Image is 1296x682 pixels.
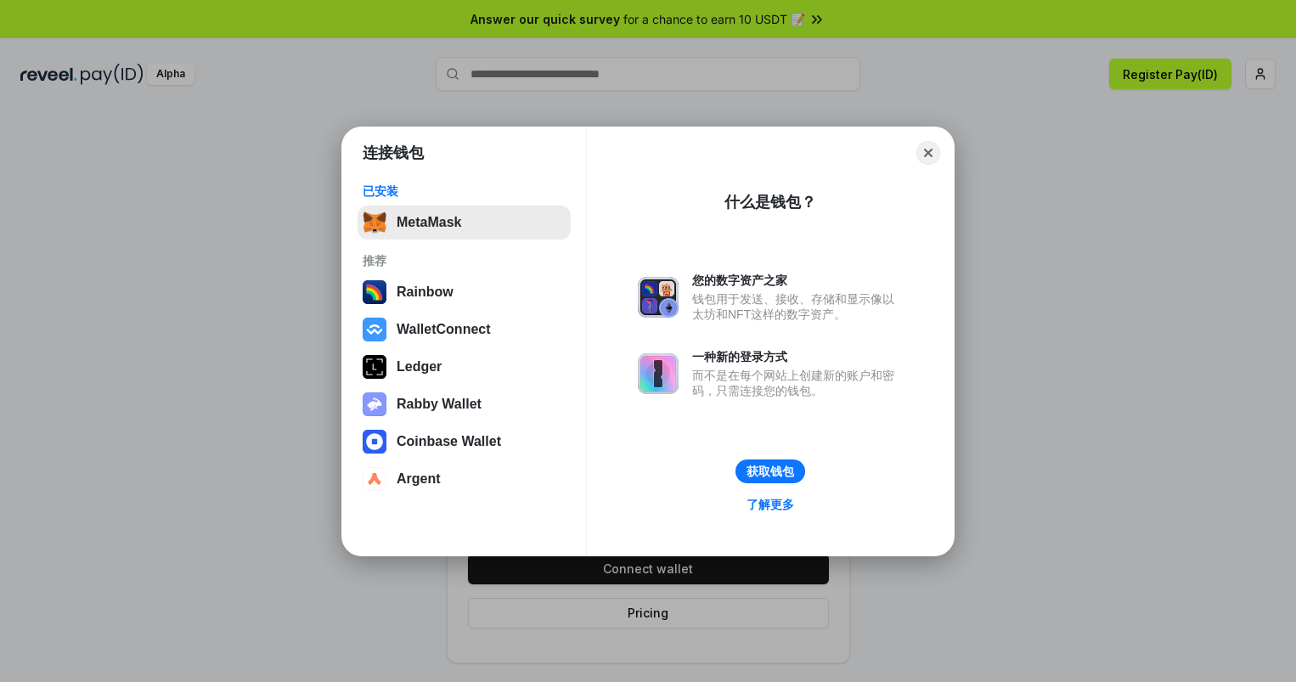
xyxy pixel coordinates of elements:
div: 一种新的登录方式 [692,349,903,364]
div: 钱包用于发送、接收、存储和显示像以太坊和NFT这样的数字资产。 [692,291,903,322]
div: 推荐 [363,253,566,268]
div: 而不是在每个网站上创建新的账户和密码，只需连接您的钱包。 [692,368,903,398]
img: svg+xml,%3Csvg%20xmlns%3D%22http%3A%2F%2Fwww.w3.org%2F2000%2Fsvg%22%20fill%3D%22none%22%20viewBox... [363,392,386,416]
div: 获取钱包 [747,464,794,479]
img: svg+xml,%3Csvg%20xmlns%3D%22http%3A%2F%2Fwww.w3.org%2F2000%2Fsvg%22%20fill%3D%22none%22%20viewBox... [638,353,679,394]
button: Ledger [358,350,571,384]
div: MetaMask [397,215,461,230]
button: MetaMask [358,206,571,240]
h1: 连接钱包 [363,143,424,163]
button: Rabby Wallet [358,387,571,421]
div: Rabby Wallet [397,397,482,412]
img: svg+xml,%3Csvg%20width%3D%2228%22%20height%3D%2228%22%20viewBox%3D%220%200%2028%2028%22%20fill%3D... [363,467,386,491]
div: 已安装 [363,183,566,199]
div: 您的数字资产之家 [692,273,903,288]
div: Argent [397,471,441,487]
button: Close [916,141,940,165]
button: WalletConnect [358,313,571,347]
div: 什么是钱包？ [724,192,816,212]
img: svg+xml,%3Csvg%20width%3D%2228%22%20height%3D%2228%22%20viewBox%3D%220%200%2028%2028%22%20fill%3D... [363,430,386,454]
div: 了解更多 [747,497,794,512]
div: WalletConnect [397,322,491,337]
button: 获取钱包 [735,459,805,483]
div: Coinbase Wallet [397,434,501,449]
img: svg+xml,%3Csvg%20xmlns%3D%22http%3A%2F%2Fwww.w3.org%2F2000%2Fsvg%22%20width%3D%2228%22%20height%3... [363,355,386,379]
div: Ledger [397,359,442,375]
img: svg+xml,%3Csvg%20width%3D%2228%22%20height%3D%2228%22%20viewBox%3D%220%200%2028%2028%22%20fill%3D... [363,318,386,341]
div: Rainbow [397,285,454,300]
img: svg+xml,%3Csvg%20xmlns%3D%22http%3A%2F%2Fwww.w3.org%2F2000%2Fsvg%22%20fill%3D%22none%22%20viewBox... [638,277,679,318]
a: 了解更多 [736,493,804,516]
img: svg+xml,%3Csvg%20width%3D%22120%22%20height%3D%22120%22%20viewBox%3D%220%200%20120%20120%22%20fil... [363,280,386,304]
button: Rainbow [358,275,571,309]
button: Argent [358,462,571,496]
img: svg+xml,%3Csvg%20fill%3D%22none%22%20height%3D%2233%22%20viewBox%3D%220%200%2035%2033%22%20width%... [363,211,386,234]
button: Coinbase Wallet [358,425,571,459]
